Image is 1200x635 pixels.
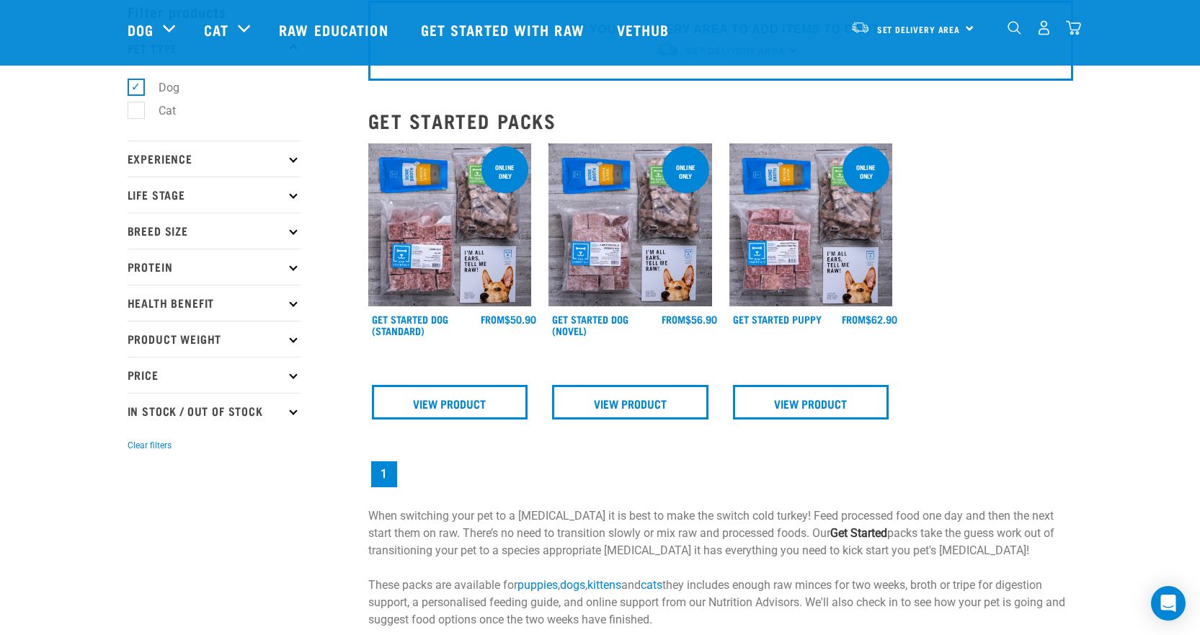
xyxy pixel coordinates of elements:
[481,314,536,325] div: $50.90
[560,578,585,592] a: dogs
[552,316,628,333] a: Get Started Dog (Novel)
[368,458,1073,490] nav: pagination
[729,143,893,307] img: NPS Puppy Update
[552,385,708,419] a: View Product
[128,213,301,249] p: Breed Size
[406,1,603,58] a: Get started with Raw
[1066,20,1081,35] img: home-icon@2x.png
[603,1,688,58] a: Vethub
[128,19,154,40] a: Dog
[1008,21,1021,35] img: home-icon-1@2x.png
[128,177,301,213] p: Life Stage
[368,507,1073,629] p: When switching your pet to a [MEDICAL_DATA] it is best to make the switch cold turkey! Feed proce...
[662,316,685,321] span: FROM
[662,314,717,325] div: $56.90
[548,143,712,307] img: NSP Dog Novel Update
[481,316,505,321] span: FROM
[877,27,961,32] span: Set Delivery Area
[368,143,532,307] img: NSP Dog Standard Update
[128,141,301,177] p: Experience
[662,156,709,187] div: online only
[128,357,301,393] p: Price
[128,439,172,452] button: Clear filters
[128,249,301,285] p: Protein
[204,19,228,40] a: Cat
[641,578,662,592] a: cats
[372,385,528,419] a: View Product
[850,21,870,34] img: van-moving.png
[1151,586,1186,621] div: Open Intercom Messenger
[371,461,397,487] a: Page 1
[587,578,621,592] a: kittens
[517,578,558,592] a: puppies
[830,526,887,540] strong: Get Started
[128,321,301,357] p: Product Weight
[265,1,406,58] a: Raw Education
[842,314,897,325] div: $62.90
[733,316,822,321] a: Get Started Puppy
[128,285,301,321] p: Health Benefit
[128,393,301,429] p: In Stock / Out Of Stock
[842,316,866,321] span: FROM
[135,79,185,97] label: Dog
[481,156,528,187] div: online only
[733,385,889,419] a: View Product
[368,110,1073,132] h2: Get Started Packs
[843,156,889,187] div: online only
[372,316,448,333] a: Get Started Dog (Standard)
[135,102,182,120] label: Cat
[1036,20,1052,35] img: user.png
